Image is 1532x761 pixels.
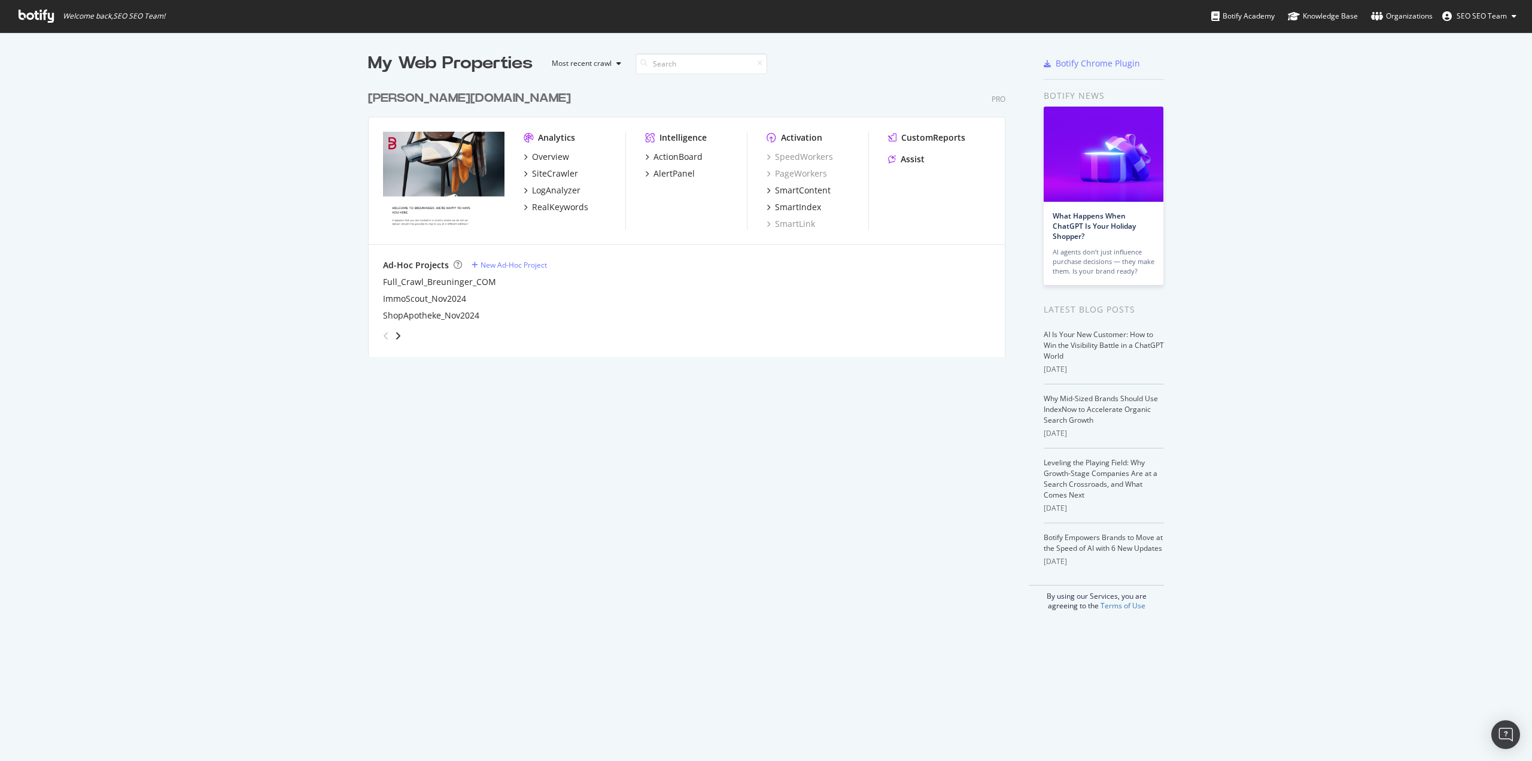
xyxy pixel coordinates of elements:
div: [PERSON_NAME][DOMAIN_NAME] [368,90,571,107]
input: Search [636,53,767,74]
div: Activation [781,132,822,144]
a: Botify Empowers Brands to Move at the Speed of AI with 6 New Updates [1044,532,1163,553]
a: ActionBoard [645,151,703,163]
a: AlertPanel [645,168,695,180]
a: Full_Crawl_Breuninger_COM [383,276,496,288]
div: angle-right [394,330,402,342]
span: SEO SEO Team [1457,11,1507,21]
div: Most recent crawl [552,60,612,67]
a: SpeedWorkers [767,151,833,163]
a: CustomReports [888,132,965,144]
div: grid [368,75,1015,357]
div: [DATE] [1044,503,1164,514]
div: CustomReports [901,132,965,144]
div: Botify Academy [1211,10,1275,22]
div: SmartIndex [775,201,821,213]
span: Welcome back, SEO SEO Team ! [63,11,165,21]
a: SiteCrawler [524,168,578,180]
div: AlertPanel [653,168,695,180]
button: SEO SEO Team [1433,7,1526,26]
a: SmartLink [767,218,815,230]
div: AI agents don’t just influence purchase decisions — they make them. Is your brand ready? [1053,247,1154,276]
a: PageWorkers [767,168,827,180]
div: [DATE] [1044,364,1164,375]
div: Analytics [538,132,575,144]
div: Knowledge Base [1288,10,1358,22]
div: By using our Services, you are agreeing to the [1029,585,1164,611]
div: Overview [532,151,569,163]
div: SmartContent [775,184,831,196]
img: breuninger.com [383,132,504,229]
div: LogAnalyzer [532,184,580,196]
div: Open Intercom Messenger [1491,720,1520,749]
a: Terms of Use [1101,601,1145,611]
div: [DATE] [1044,428,1164,439]
a: Overview [524,151,569,163]
a: Why Mid-Sized Brands Should Use IndexNow to Accelerate Organic Search Growth [1044,393,1158,425]
div: Organizations [1371,10,1433,22]
a: ShopApotheke_Nov2024 [383,310,479,322]
div: My Web Properties [368,51,533,75]
a: LogAnalyzer [524,184,580,196]
a: Assist [888,153,925,165]
button: Most recent crawl [542,54,626,73]
a: ImmoScout_Nov2024 [383,293,466,305]
div: Ad-Hoc Projects [383,259,449,271]
div: RealKeywords [532,201,588,213]
a: SmartContent [767,184,831,196]
div: [DATE] [1044,556,1164,567]
a: AI Is Your New Customer: How to Win the Visibility Battle in a ChatGPT World [1044,329,1164,361]
div: SiteCrawler [532,168,578,180]
div: Assist [901,153,925,165]
div: angle-left [378,326,394,345]
div: ActionBoard [653,151,703,163]
a: SmartIndex [767,201,821,213]
div: Botify Chrome Plugin [1056,57,1140,69]
div: Botify news [1044,89,1164,102]
img: What Happens When ChatGPT Is Your Holiday Shopper? [1044,107,1163,202]
div: Pro [992,94,1005,104]
a: What Happens When ChatGPT Is Your Holiday Shopper? [1053,211,1136,241]
a: RealKeywords [524,201,588,213]
div: Latest Blog Posts [1044,303,1164,316]
div: New Ad-Hoc Project [481,260,547,270]
div: Intelligence [659,132,707,144]
a: Leveling the Playing Field: Why Growth-Stage Companies Are at a Search Crossroads, and What Comes... [1044,457,1157,500]
a: Botify Chrome Plugin [1044,57,1140,69]
a: [PERSON_NAME][DOMAIN_NAME] [368,90,576,107]
a: New Ad-Hoc Project [472,260,547,270]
